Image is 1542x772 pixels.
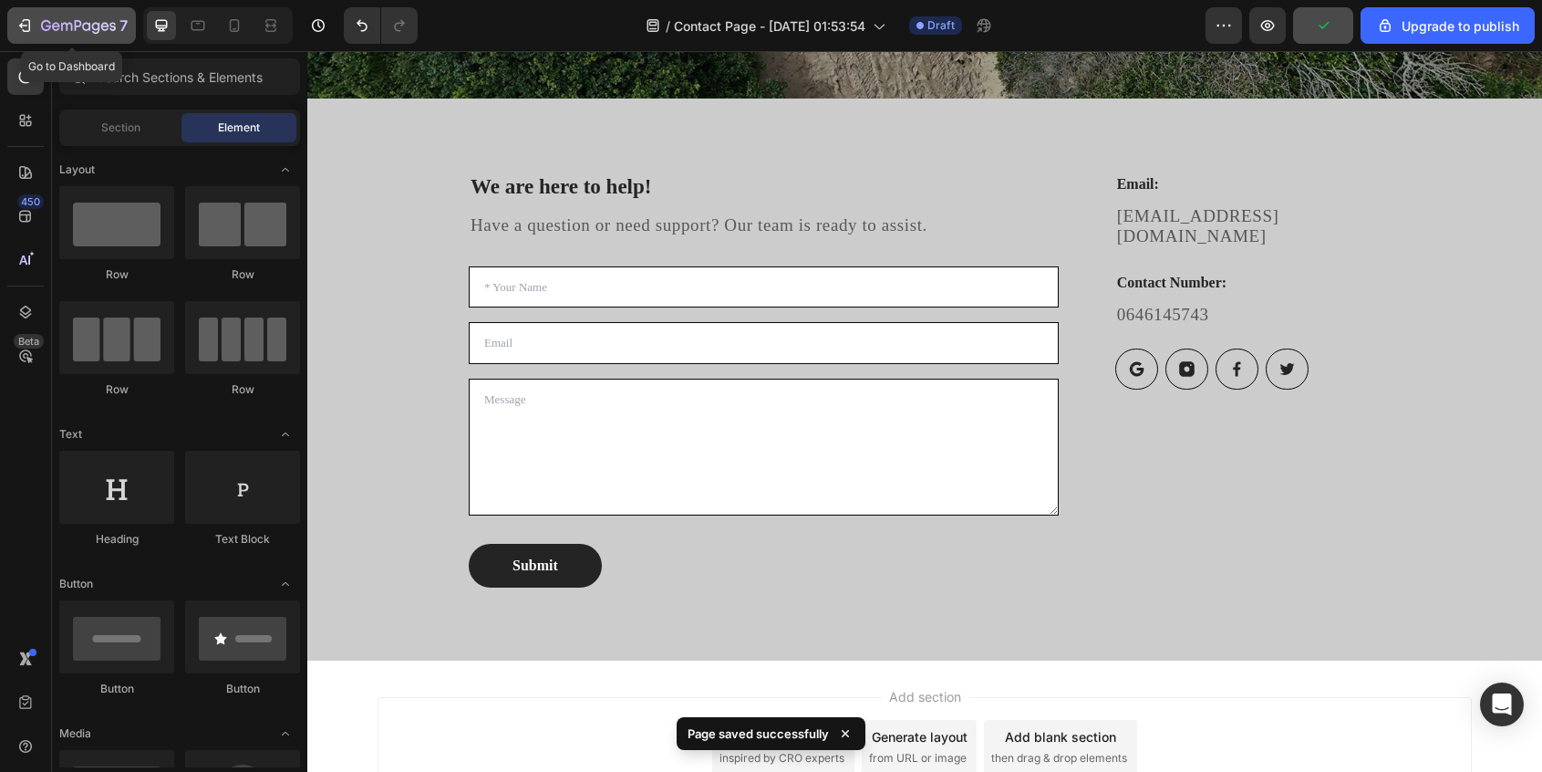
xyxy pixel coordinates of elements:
div: Open Intercom Messenger [1480,683,1524,726]
div: Heading [59,531,174,548]
span: from URL or image [562,699,659,715]
div: Row [185,381,300,398]
div: Generate layout [564,676,660,695]
span: Text [59,426,82,443]
div: Button [59,681,174,697]
div: Upgrade to publish [1376,16,1519,36]
div: Row [59,266,174,283]
p: 0646145743 [810,254,1071,274]
div: Row [185,266,300,283]
span: Element [218,120,260,136]
div: Choose templates [421,676,532,695]
span: Toggle open [271,719,300,748]
p: 7 [119,15,128,37]
span: Draft [927,17,955,34]
button: Upgrade to publish [1361,7,1535,44]
div: Add blank section [698,676,809,695]
span: / [666,16,670,36]
span: Toggle open [271,155,300,184]
span: then drag & drop elements [684,699,820,715]
button: 7 [7,7,136,44]
span: Section [101,120,140,136]
div: Text Block [185,531,300,548]
div: Button [185,681,300,697]
div: 450 [17,194,44,209]
div: Row [59,381,174,398]
iframe: Design area [307,51,1542,772]
span: Add section [574,636,661,655]
span: Layout [59,162,95,178]
h3: Contact Number: [808,219,1073,245]
p: Page saved successfully [688,725,829,743]
span: Toggle open [271,420,300,449]
input: Search Sections & Elements [59,58,300,95]
span: Toggle open [271,569,300,599]
span: inspired by CRO experts [412,699,537,715]
div: Beta [14,334,44,349]
p: [EMAIL_ADDRESS][DOMAIN_NAME] [810,155,1071,195]
h3: Email: [808,120,1073,146]
span: Button [59,576,93,592]
span: Contact Page - [DATE] 01:53:54 [674,16,865,36]
span: Media [59,725,91,742]
div: Undo/Redo [344,7,418,44]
